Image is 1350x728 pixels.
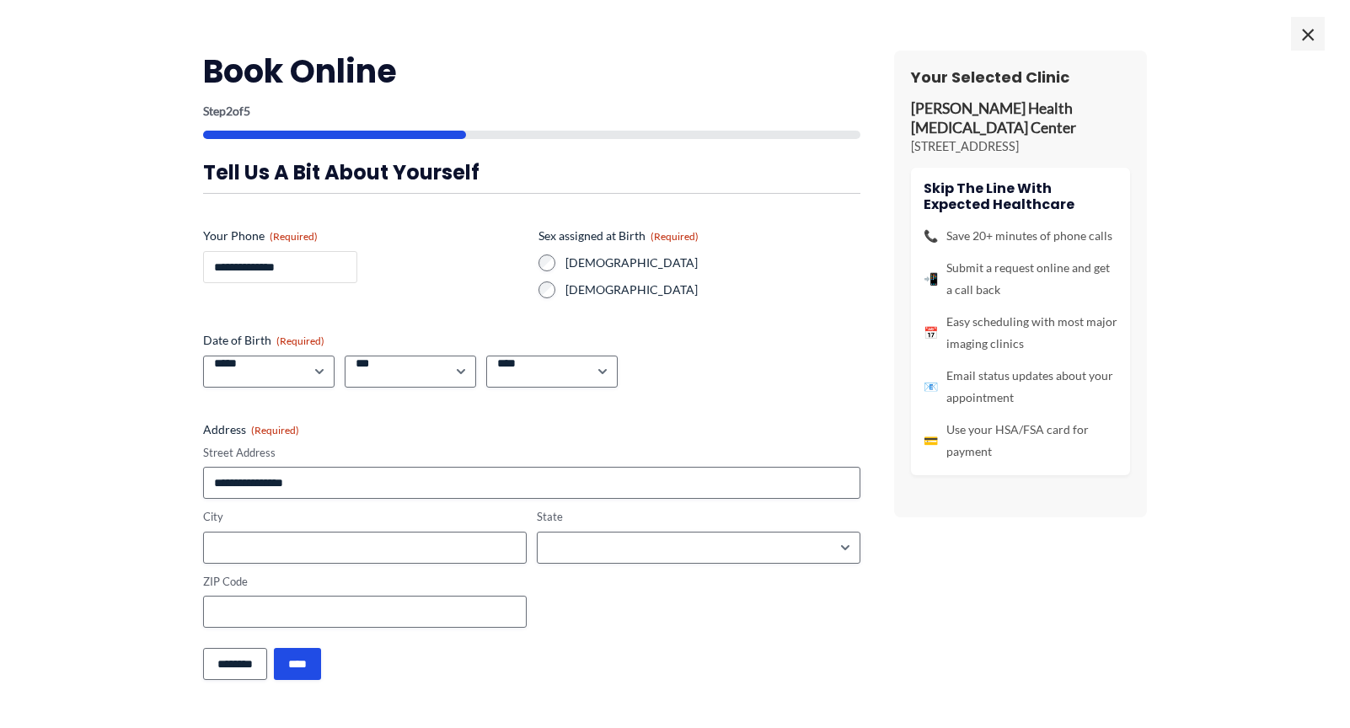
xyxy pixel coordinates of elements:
h3: Your Selected Clinic [911,67,1130,87]
p: [STREET_ADDRESS] [911,138,1130,155]
li: Save 20+ minutes of phone calls [924,225,1117,247]
li: Submit a request online and get a call back [924,257,1117,301]
span: (Required) [276,335,324,347]
li: Easy scheduling with most major imaging clinics [924,311,1117,355]
label: [DEMOGRAPHIC_DATA] [565,281,860,298]
span: (Required) [270,230,318,243]
label: State [537,509,860,525]
li: Use your HSA/FSA card for payment [924,419,1117,463]
span: 5 [244,104,250,118]
label: City [203,509,527,525]
span: (Required) [651,230,699,243]
label: [DEMOGRAPHIC_DATA] [565,254,860,271]
h2: Book Online [203,51,860,92]
h4: Skip the line with Expected Healthcare [924,180,1117,212]
span: 📅 [924,322,938,344]
legend: Date of Birth [203,332,324,349]
legend: Address [203,421,299,438]
label: ZIP Code [203,574,527,590]
span: 📧 [924,376,938,398]
p: [PERSON_NAME] Health [MEDICAL_DATA] Center [911,99,1130,138]
span: (Required) [251,424,299,436]
p: Step of [203,105,860,117]
span: × [1291,17,1325,51]
span: 📲 [924,268,938,290]
span: 2 [226,104,233,118]
span: 💳 [924,430,938,452]
legend: Sex assigned at Birth [538,227,699,244]
label: Street Address [203,445,860,461]
li: Email status updates about your appointment [924,365,1117,409]
h3: Tell us a bit about yourself [203,159,860,185]
span: 📞 [924,225,938,247]
label: Your Phone [203,227,525,244]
